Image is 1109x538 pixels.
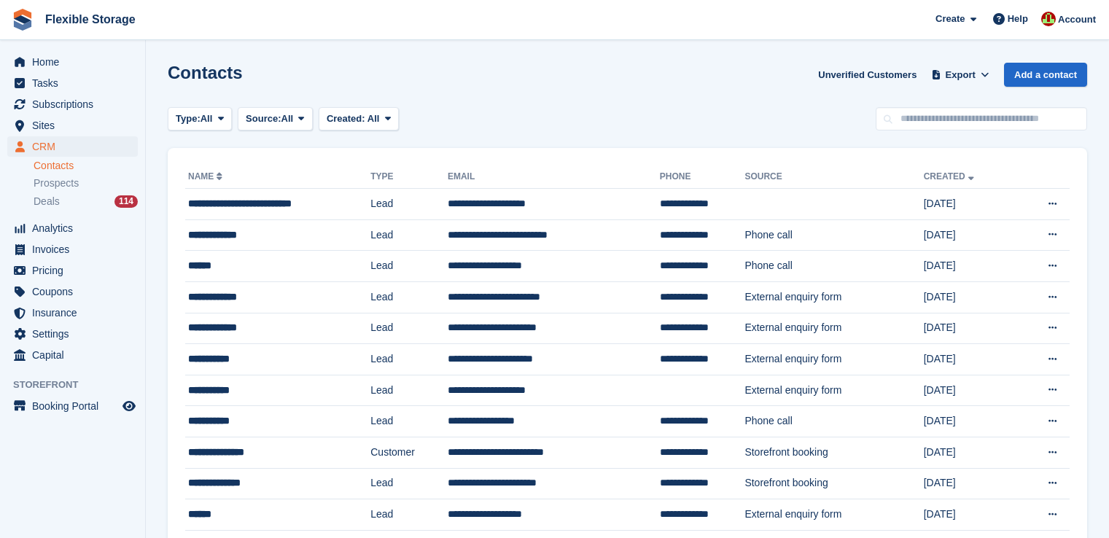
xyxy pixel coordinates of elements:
td: [DATE] [924,406,1016,437]
th: Source [744,165,923,189]
td: [DATE] [924,344,1016,375]
td: Storefront booking [744,468,923,499]
td: Lead [370,313,448,344]
span: Pricing [32,260,120,281]
span: Sites [32,115,120,136]
td: Lead [370,499,448,531]
td: [DATE] [924,499,1016,531]
a: menu [7,281,138,302]
span: Account [1058,12,1096,27]
span: Source: [246,112,281,126]
td: [DATE] [924,189,1016,220]
a: menu [7,52,138,72]
td: External enquiry form [744,499,923,531]
span: Coupons [32,281,120,302]
a: menu [7,73,138,93]
td: External enquiry form [744,281,923,313]
a: menu [7,345,138,365]
button: Type: All [168,107,232,131]
a: Deals 114 [34,194,138,209]
a: menu [7,324,138,344]
td: [DATE] [924,281,1016,313]
td: External enquiry form [744,344,923,375]
a: Contacts [34,159,138,173]
td: Lead [370,281,448,313]
td: [DATE] [924,375,1016,406]
td: Customer [370,437,448,468]
td: Lead [370,219,448,251]
a: Preview store [120,397,138,415]
span: Subscriptions [32,94,120,114]
a: Unverified Customers [812,63,922,87]
span: Analytics [32,218,120,238]
th: Email [448,165,660,189]
span: Prospects [34,176,79,190]
td: External enquiry form [744,375,923,406]
th: Type [370,165,448,189]
a: menu [7,136,138,157]
a: menu [7,115,138,136]
td: [DATE] [924,313,1016,344]
a: Created [924,171,977,182]
td: Storefront booking [744,437,923,468]
td: Lead [370,375,448,406]
img: stora-icon-8386f47178a22dfd0bd8f6a31ec36ba5ce8667c1dd55bd0f319d3a0aa187defe.svg [12,9,34,31]
button: Created: All [319,107,399,131]
h1: Contacts [168,63,243,82]
span: All [201,112,213,126]
td: Phone call [744,406,923,437]
a: menu [7,303,138,323]
td: Lead [370,468,448,499]
span: Tasks [32,73,120,93]
span: Storefront [13,378,145,392]
a: menu [7,218,138,238]
span: Created: [327,113,365,124]
div: 114 [114,195,138,208]
td: Lead [370,251,448,282]
a: menu [7,260,138,281]
span: Invoices [32,239,120,260]
td: External enquiry form [744,313,923,344]
span: Capital [32,345,120,365]
th: Phone [660,165,745,189]
a: menu [7,94,138,114]
td: Phone call [744,219,923,251]
td: [DATE] [924,468,1016,499]
td: Lead [370,344,448,375]
span: Type: [176,112,201,126]
td: [DATE] [924,251,1016,282]
span: Booking Portal [32,396,120,416]
span: Home [32,52,120,72]
span: Create [935,12,965,26]
span: CRM [32,136,120,157]
a: Prospects [34,176,138,191]
td: Lead [370,406,448,437]
span: Insurance [32,303,120,323]
span: All [281,112,294,126]
a: menu [7,239,138,260]
td: [DATE] [924,219,1016,251]
span: All [367,113,380,124]
td: Lead [370,189,448,220]
button: Source: All [238,107,313,131]
a: Flexible Storage [39,7,141,31]
span: Deals [34,195,60,208]
td: [DATE] [924,437,1016,468]
span: Help [1008,12,1028,26]
td: Phone call [744,251,923,282]
span: Export [946,68,976,82]
img: David Jones [1041,12,1056,26]
a: menu [7,396,138,416]
a: Add a contact [1004,63,1087,87]
button: Export [928,63,992,87]
a: Name [188,171,225,182]
span: Settings [32,324,120,344]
